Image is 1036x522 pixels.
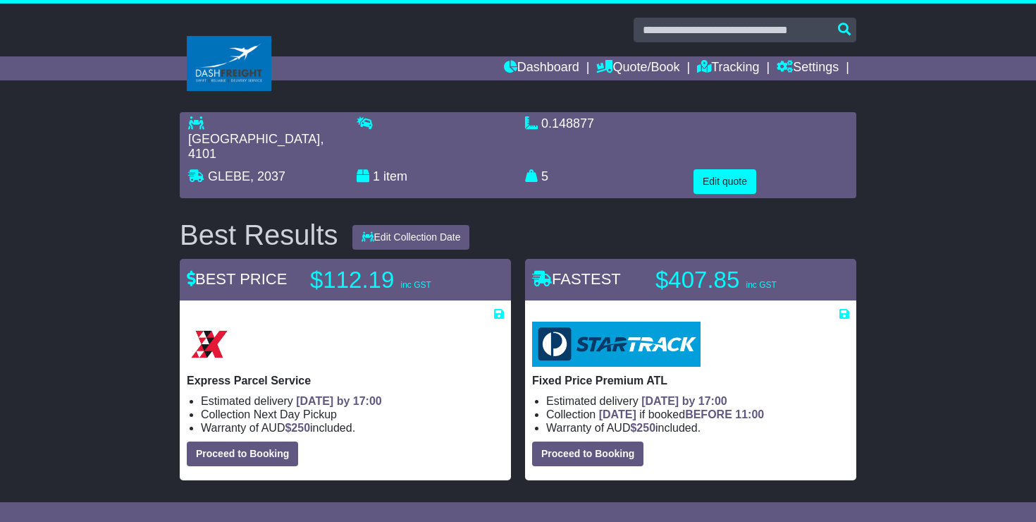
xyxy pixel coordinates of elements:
li: Estimated delivery [201,394,504,408]
span: 250 [636,422,655,434]
p: Fixed Price Premium ATL [532,374,849,387]
p: $407.85 [655,266,832,294]
span: 5 [541,169,548,183]
span: 0.148877 [541,116,594,130]
span: [DATE] [599,408,636,420]
button: Proceed to Booking [187,442,298,466]
a: Tracking [697,56,759,80]
span: [DATE] by 17:00 [296,395,382,407]
span: [DATE] by 17:00 [641,395,727,407]
button: Edit quote [693,169,756,194]
span: GLEBE [208,169,250,183]
span: FASTEST [532,270,621,288]
a: Quote/Book [596,56,679,80]
p: $112.19 [310,266,486,294]
button: Proceed to Booking [532,442,643,466]
div: Best Results [173,219,345,250]
span: if booked [599,408,764,420]
span: Next Day Pickup [254,408,337,420]
span: $ [285,422,310,434]
span: inc GST [746,280,776,290]
span: inc GST [400,280,431,290]
img: StarTrack: Fixed Price Premium ATL [532,322,701,367]
span: 11:00 [735,408,764,420]
li: Estimated delivery [546,394,849,408]
span: , 4101 [188,132,323,162]
span: BEST PRICE [187,270,287,288]
span: item [383,169,407,183]
span: 250 [291,422,310,434]
span: , 2037 [250,169,285,183]
span: $ [630,422,655,434]
img: Border Express: Express Parcel Service [187,322,232,367]
li: Warranty of AUD included. [546,421,849,435]
a: Settings [777,56,839,80]
p: Express Parcel Service [187,374,504,387]
button: Edit Collection Date [352,225,470,250]
li: Collection [546,408,849,421]
span: 1 [373,169,380,183]
span: [GEOGRAPHIC_DATA] [188,132,320,146]
span: BEFORE [685,408,732,420]
li: Warranty of AUD included. [201,421,504,435]
a: Dashboard [504,56,579,80]
li: Collection [201,408,504,421]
